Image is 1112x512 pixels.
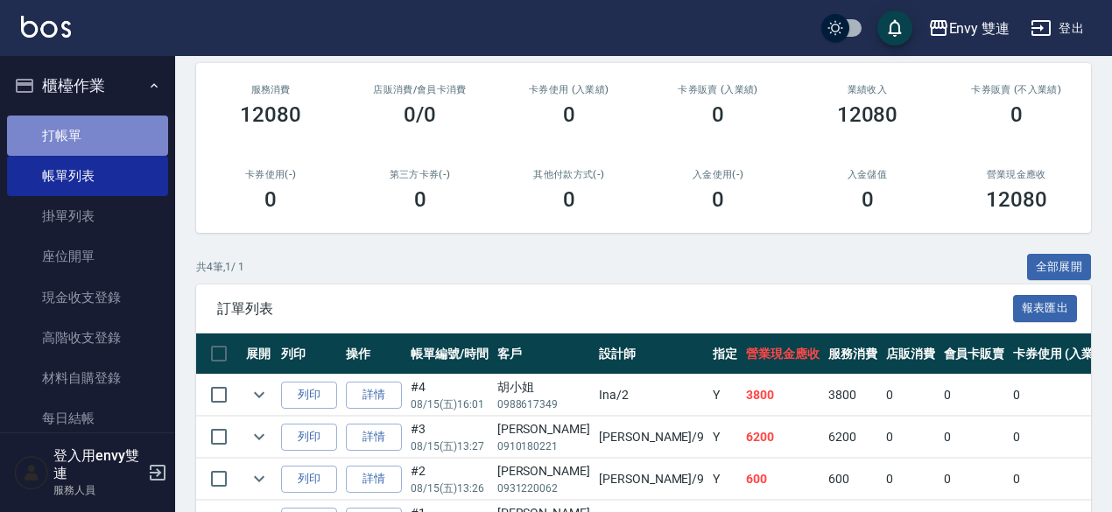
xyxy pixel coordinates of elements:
[742,417,824,458] td: 6200
[595,333,708,375] th: 設計師
[346,424,402,451] a: 詳情
[7,116,168,156] a: 打帳單
[824,333,882,375] th: 服務消費
[940,333,1010,375] th: 會員卡販賣
[862,187,874,212] h3: 0
[1013,295,1078,322] button: 報表匯出
[516,169,623,180] h2: 其他付款方式(-)
[1010,102,1023,127] h3: 0
[411,396,489,412] p: 08/15 (五) 16:01
[493,333,595,375] th: 客戶
[824,417,882,458] td: 6200
[7,196,168,236] a: 掛單列表
[708,417,742,458] td: Y
[595,417,708,458] td: [PERSON_NAME] /9
[595,459,708,500] td: [PERSON_NAME] /9
[406,417,493,458] td: #3
[7,63,168,109] button: 櫃檯作業
[813,84,920,95] h2: 業績收入
[281,466,337,493] button: 列印
[949,18,1010,39] div: Envy 雙連
[217,84,324,95] h3: 服務消費
[21,16,71,38] img: Logo
[346,466,402,493] a: 詳情
[406,375,493,416] td: #4
[940,375,1010,416] td: 0
[1027,254,1092,281] button: 全部展開
[277,333,341,375] th: 列印
[708,375,742,416] td: Y
[7,236,168,277] a: 座位開單
[7,156,168,196] a: 帳單列表
[217,300,1013,318] span: 訂單列表
[264,187,277,212] h3: 0
[346,382,402,409] a: 詳情
[708,459,742,500] td: Y
[563,187,575,212] h3: 0
[940,417,1010,458] td: 0
[813,169,920,180] h2: 入金儲值
[742,333,824,375] th: 營業現金應收
[497,438,590,454] p: 0910180221
[217,169,324,180] h2: 卡券使用(-)
[708,333,742,375] th: 指定
[712,102,724,127] h3: 0
[497,378,590,396] div: 胡小姐
[411,480,489,496] p: 08/15 (五) 13:26
[497,420,590,438] div: [PERSON_NAME]
[563,102,575,127] h3: 0
[497,480,590,496] p: 0931220062
[7,318,168,358] a: 高階收支登錄
[882,375,940,416] td: 0
[712,187,724,212] h3: 0
[366,84,473,95] h2: 店販消費 /會員卡消費
[53,482,143,498] p: 服務人員
[406,333,493,375] th: 帳單編號/時間
[963,84,1070,95] h2: 卡券販賣 (不入業績)
[7,277,168,318] a: 現金收支登錄
[240,102,301,127] h3: 12080
[921,11,1017,46] button: Envy 雙連
[837,102,898,127] h3: 12080
[665,169,771,180] h2: 入金使用(-)
[1024,12,1091,45] button: 登出
[246,466,272,492] button: expand row
[14,455,49,490] img: Person
[742,375,824,416] td: 3800
[963,169,1070,180] h2: 營業現金應收
[1013,299,1078,316] a: 報表匯出
[882,333,940,375] th: 店販消費
[7,358,168,398] a: 材料自購登錄
[497,396,590,412] p: 0988617349
[281,424,337,451] button: 列印
[53,447,143,482] h5: 登入用envy雙連
[986,187,1047,212] h3: 12080
[341,333,406,375] th: 操作
[824,459,882,500] td: 600
[940,459,1010,500] td: 0
[246,424,272,450] button: expand row
[404,102,436,127] h3: 0/0
[281,382,337,409] button: 列印
[242,333,277,375] th: 展開
[414,187,426,212] h3: 0
[411,438,489,454] p: 08/15 (五) 13:27
[196,259,244,275] p: 共 4 筆, 1 / 1
[877,11,912,46] button: save
[595,375,708,416] td: Ina /2
[497,462,590,480] div: [PERSON_NAME]
[882,459,940,500] td: 0
[516,84,623,95] h2: 卡券使用 (入業績)
[7,398,168,438] a: 每日結帳
[366,169,473,180] h2: 第三方卡券(-)
[742,459,824,500] td: 600
[824,375,882,416] td: 3800
[406,459,493,500] td: #2
[882,417,940,458] td: 0
[246,382,272,408] button: expand row
[665,84,771,95] h2: 卡券販賣 (入業績)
